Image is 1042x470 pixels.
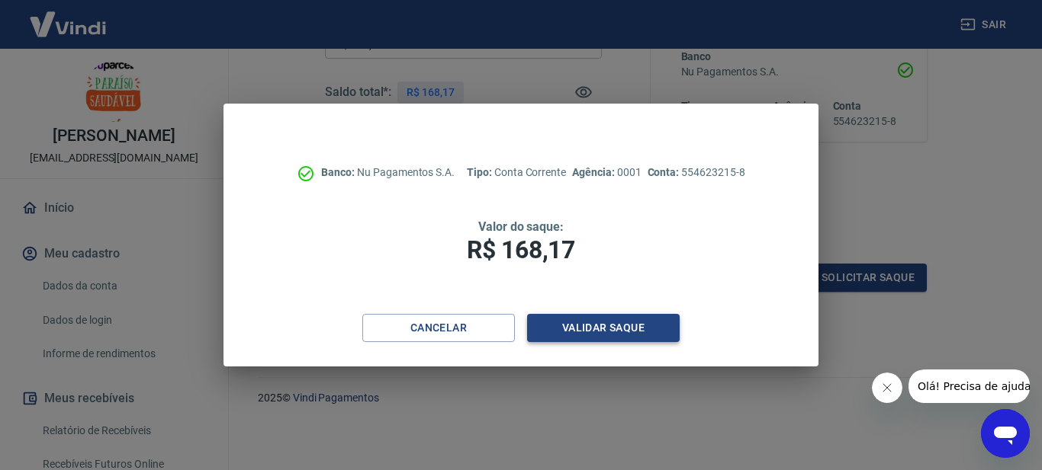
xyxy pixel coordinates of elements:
[648,165,745,181] p: 554623215-8
[467,235,575,264] span: R$ 168,17
[909,369,1030,403] iframe: Mensagem da empresa
[527,314,680,342] button: Validar saque
[467,165,566,181] p: Conta Corrente
[648,166,682,178] span: Conta:
[981,409,1030,458] iframe: Botão para abrir a janela de mensagens
[321,165,455,181] p: Nu Pagamentos S.A.
[872,372,902,403] iframe: Fechar mensagem
[9,11,128,23] span: Olá! Precisa de ajuda?
[467,166,494,178] span: Tipo:
[362,314,515,342] button: Cancelar
[478,219,564,234] span: Valor do saque:
[572,165,641,181] p: 0001
[321,166,357,178] span: Banco:
[572,166,617,178] span: Agência:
